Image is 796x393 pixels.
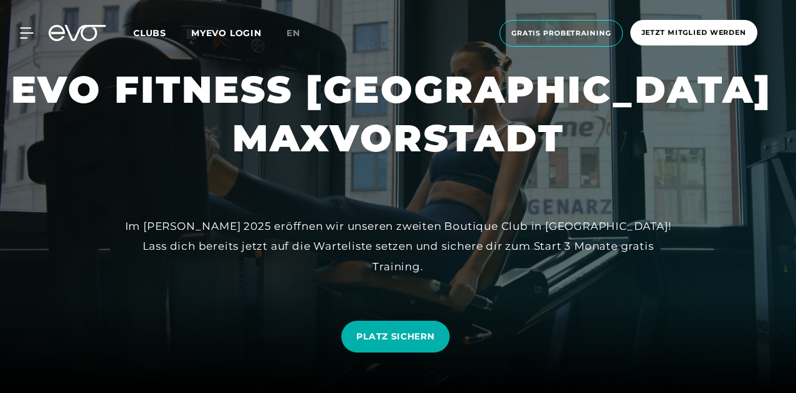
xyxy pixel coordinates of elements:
span: PLATZ SICHERN [356,330,434,343]
span: Jetzt Mitglied werden [642,27,746,38]
a: MYEVO LOGIN [191,27,262,39]
span: Gratis Probetraining [511,28,611,39]
a: Jetzt Mitglied werden [627,20,761,47]
h1: EVO FITNESS [GEOGRAPHIC_DATA] MAXVORSTADT [11,65,785,163]
span: en [287,27,300,39]
a: Clubs [133,27,191,39]
a: Gratis Probetraining [496,20,627,47]
span: Clubs [133,27,166,39]
div: Im [PERSON_NAME] 2025 eröffnen wir unseren zweiten Boutique Club in [GEOGRAPHIC_DATA]! Lass dich ... [118,216,678,277]
a: PLATZ SICHERN [341,321,449,353]
a: en [287,26,315,40]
